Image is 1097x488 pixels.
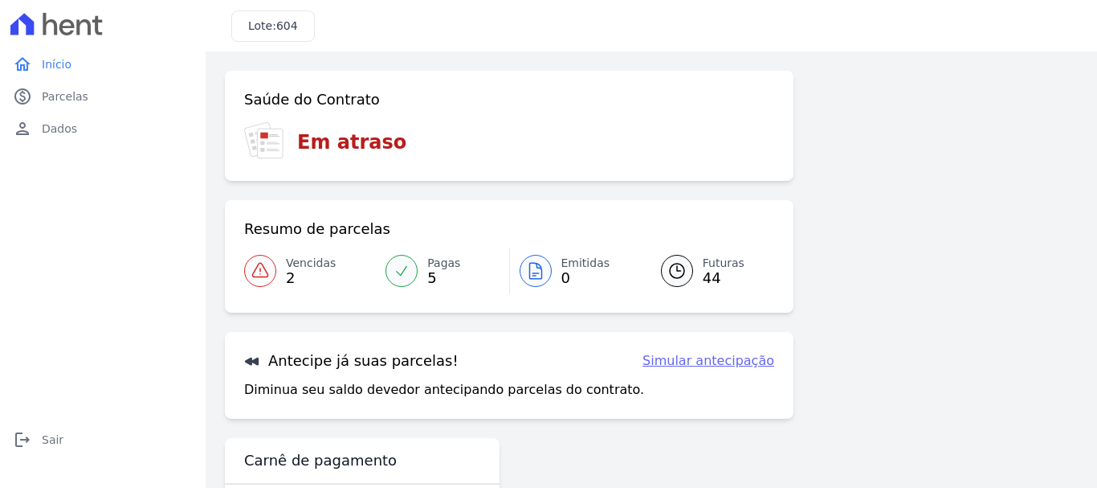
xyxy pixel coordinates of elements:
[561,255,610,272] span: Emitidas
[244,380,644,400] p: Diminua seu saldo devedor antecipando parcelas do contrato.
[6,48,199,80] a: homeInício
[6,80,199,113] a: paidParcelas
[286,255,336,272] span: Vencidas
[244,90,380,109] h3: Saúde do Contrato
[13,119,32,138] i: person
[244,219,390,239] h3: Resumo de parcelas
[244,351,459,371] h3: Antecipe já suas parcelas!
[286,272,336,285] span: 2
[297,128,406,157] h3: Em atraso
[703,272,744,285] span: 44
[427,272,460,285] span: 5
[13,87,32,106] i: paid
[561,272,610,285] span: 0
[244,248,376,293] a: Vencidas 2
[276,19,298,32] span: 604
[427,255,460,272] span: Pagas
[6,424,199,456] a: logoutSair
[642,248,774,293] a: Futuras 44
[642,351,774,371] a: Simular antecipação
[42,88,88,105] span: Parcelas
[42,56,71,72] span: Início
[376,248,508,293] a: Pagas 5
[13,430,32,449] i: logout
[244,451,397,470] h3: Carnê de pagamento
[42,121,77,137] span: Dados
[248,18,298,35] h3: Lote:
[703,255,744,272] span: Futuras
[510,248,642,293] a: Emitidas 0
[42,432,63,448] span: Sair
[6,113,199,145] a: personDados
[13,55,32,74] i: home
